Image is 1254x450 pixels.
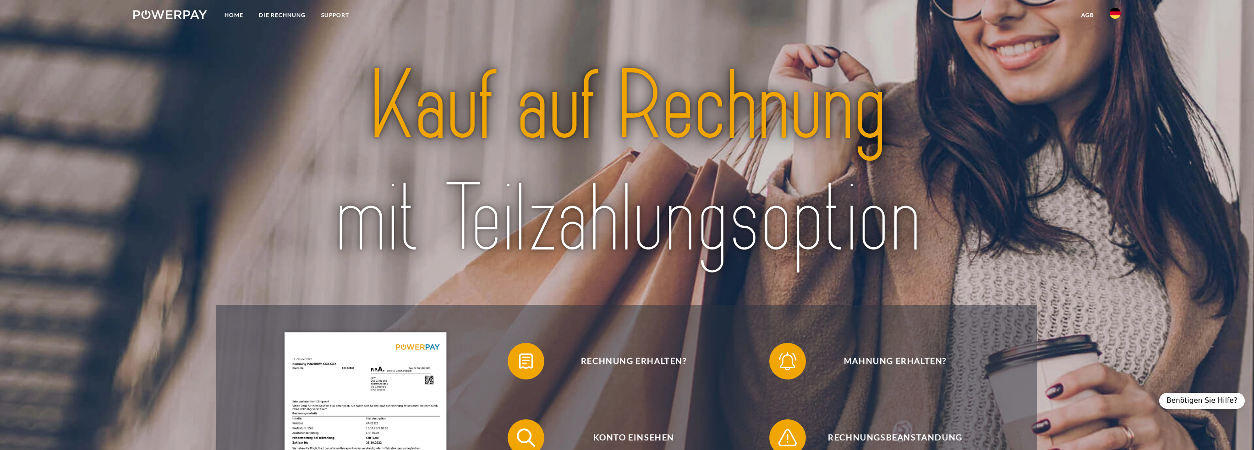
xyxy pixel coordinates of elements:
img: qb_search.svg [515,426,537,449]
button: Mahnung erhalten? [769,343,1008,380]
img: de [1110,8,1121,19]
div: Benötigen Sie Hilfe? [1159,393,1245,409]
img: title-powerpay_de.svg [264,45,990,281]
a: Home [217,7,251,23]
a: agb [1073,7,1102,23]
span: Rechnung erhalten? [521,343,746,380]
a: DIE RECHNUNG [251,7,313,23]
a: SUPPORT [313,7,357,23]
img: logo-powerpay-white.svg [133,10,207,19]
span: Mahnung erhalten? [783,343,1008,380]
img: qb_bell.svg [776,350,799,373]
img: qb_bill.svg [515,350,537,373]
img: qb_warning.svg [776,426,799,449]
button: Rechnung erhalten? [508,343,746,380]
